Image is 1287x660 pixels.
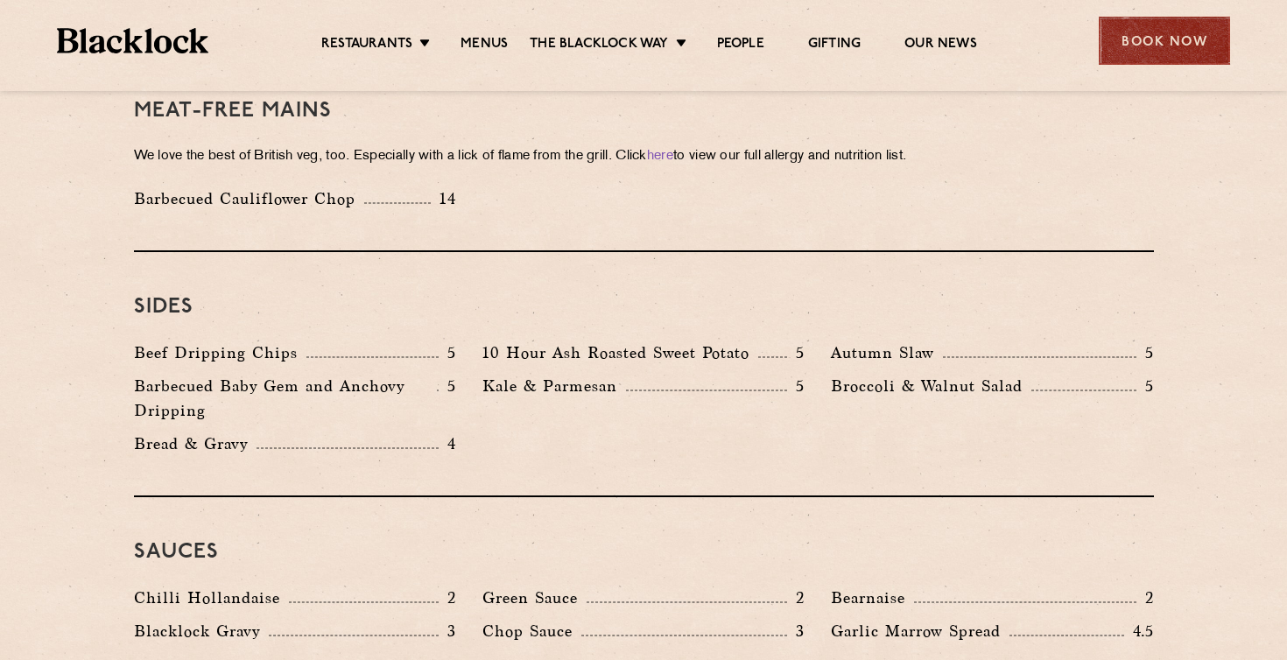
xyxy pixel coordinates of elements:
p: Chop Sauce [482,619,581,643]
p: 5 [439,375,456,397]
p: Bearnaise [831,586,914,610]
a: Menus [461,36,508,55]
a: Our News [904,36,977,55]
a: People [717,36,764,55]
h3: Sauces [134,541,1154,564]
p: Barbecued Cauliflower Chop [134,186,364,211]
p: 2 [439,586,456,609]
p: Blacklock Gravy [134,619,269,643]
a: Gifting [808,36,861,55]
div: Book Now [1099,17,1230,65]
a: Restaurants [321,36,412,55]
p: 5 [787,341,805,364]
p: 5 [439,341,456,364]
p: 2 [1136,586,1154,609]
p: We love the best of British veg, too. Especially with a lick of flame from the grill. Click to vi... [134,144,1154,169]
p: 10 Hour Ash Roasted Sweet Potato [482,341,758,365]
p: Chilli Hollandaise [134,586,289,610]
p: 4.5 [1124,620,1154,642]
p: 5 [787,375,805,397]
p: Broccoli & Walnut Salad [831,374,1031,398]
p: Autumn Slaw [831,341,943,365]
p: 3 [439,620,456,642]
p: 14 [431,187,456,210]
p: 5 [1136,341,1154,364]
h3: Meat-Free mains [134,100,1154,123]
a: The Blacklock Way [530,36,668,55]
p: Garlic Marrow Spread [831,619,1009,643]
img: BL_Textured_Logo-footer-cropped.svg [57,28,208,53]
p: Bread & Gravy [134,432,257,456]
p: 5 [1136,375,1154,397]
p: Kale & Parmesan [482,374,626,398]
p: 3 [787,620,805,642]
p: Green Sauce [482,586,587,610]
p: 2 [787,586,805,609]
h3: Sides [134,296,1154,319]
p: Barbecued Baby Gem and Anchovy Dripping [134,374,437,423]
p: Beef Dripping Chips [134,341,306,365]
p: 4 [439,432,456,455]
a: here [647,150,673,163]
